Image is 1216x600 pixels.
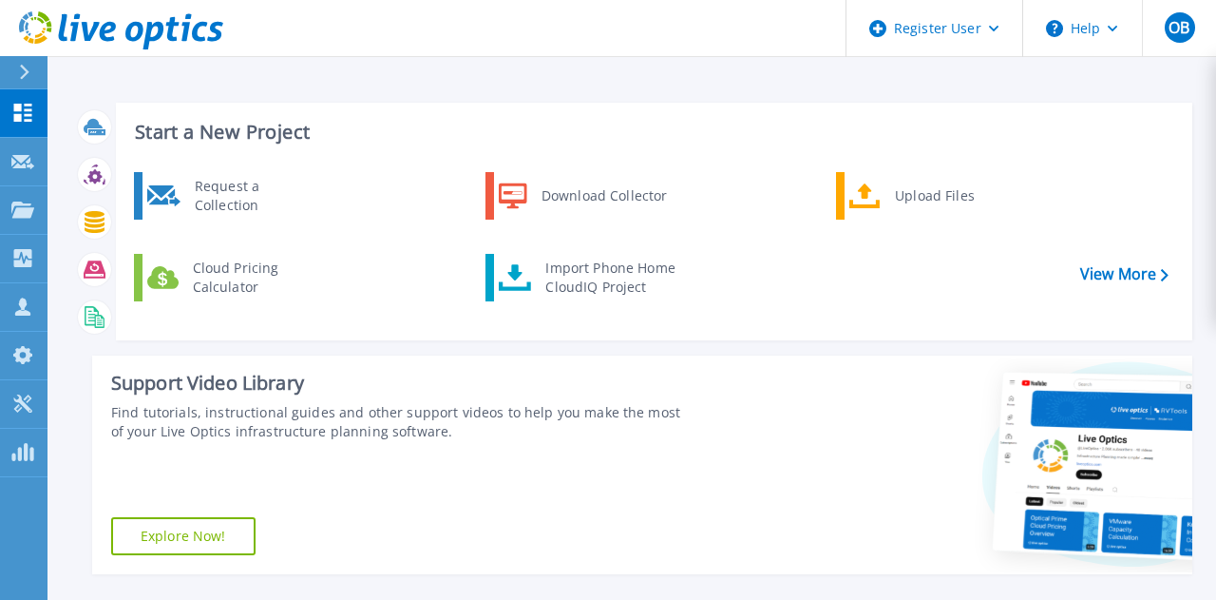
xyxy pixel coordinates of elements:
[111,517,256,555] a: Explore Now!
[836,172,1031,220] a: Upload Files
[885,177,1026,215] div: Upload Files
[111,403,683,441] div: Find tutorials, instructional guides and other support videos to help you make the most of your L...
[134,254,329,301] a: Cloud Pricing Calculator
[134,172,329,220] a: Request a Collection
[183,259,324,297] div: Cloud Pricing Calculator
[532,177,675,215] div: Download Collector
[135,122,1168,143] h3: Start a New Project
[536,259,684,297] div: Import Phone Home CloudIQ Project
[485,172,680,220] a: Download Collector
[1168,20,1189,35] span: OB
[185,177,324,215] div: Request a Collection
[1080,265,1168,283] a: View More
[111,371,683,396] div: Support Video Library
